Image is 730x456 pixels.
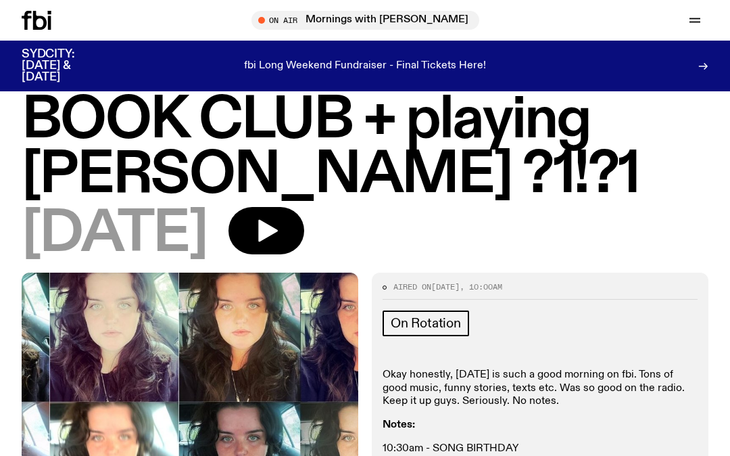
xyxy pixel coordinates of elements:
[431,281,460,292] span: [DATE]
[22,49,108,83] h3: SYDCITY: [DATE] & [DATE]
[251,11,479,30] button: On AirMornings with [PERSON_NAME]
[383,419,415,430] strong: Notes:
[383,369,698,408] p: Okay honestly, [DATE] is such a good morning on fbi. Tons of good music, funny stories, texts etc...
[391,316,461,331] span: On Rotation
[460,281,502,292] span: , 10:00am
[383,442,698,455] p: 10:30am - SONG BIRTHDAY
[383,311,469,336] a: On Rotation
[393,281,431,292] span: Aired on
[244,60,486,72] p: fbi Long Weekend Fundraiser - Final Tickets Here!
[22,207,207,262] span: [DATE]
